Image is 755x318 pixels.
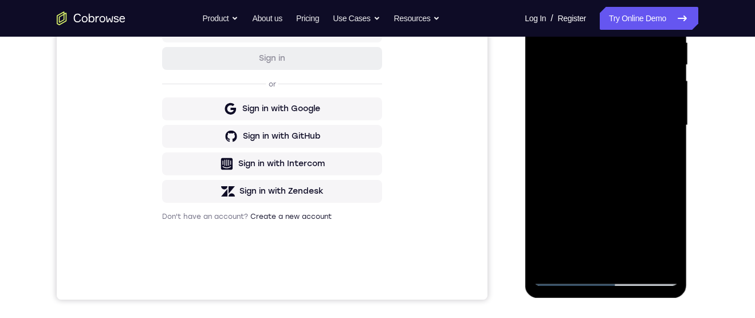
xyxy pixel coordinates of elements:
a: Try Online Demo [600,7,698,30]
button: Sign in with Google [105,182,325,205]
h1: Sign in to your account [105,78,325,95]
a: About us [252,7,282,30]
input: Enter your email [112,109,318,121]
button: Sign in with Intercom [105,237,325,260]
button: Sign in with Zendesk [105,264,325,287]
button: Resources [394,7,441,30]
div: Sign in with Zendesk [183,270,267,281]
button: Product [203,7,239,30]
a: Register [558,7,586,30]
p: or [210,164,222,173]
div: Sign in with GitHub [186,215,264,226]
div: Sign in with Intercom [182,242,268,254]
button: Sign in with GitHub [105,209,325,232]
p: Don't have an account? [105,296,325,305]
button: Use Cases [333,7,380,30]
a: Create a new account [194,297,275,305]
span: / [550,11,553,25]
a: Pricing [296,7,319,30]
a: Log In [525,7,546,30]
button: Sign in [105,131,325,154]
div: Sign in with Google [186,187,264,199]
a: Go to the home page [57,11,125,25]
